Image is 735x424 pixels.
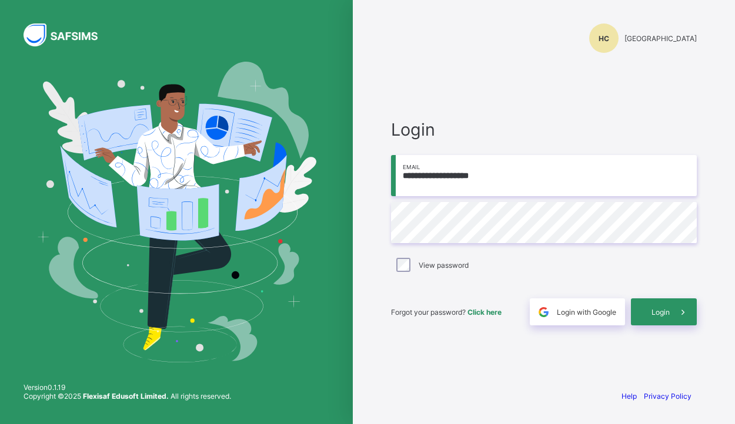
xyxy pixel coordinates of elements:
[36,62,316,362] img: Hero Image
[24,23,112,46] img: SAFSIMS Logo
[644,392,691,401] a: Privacy Policy
[24,392,231,401] span: Copyright © 2025 All rights reserved.
[599,34,609,43] span: HC
[467,308,502,317] a: Click here
[652,308,670,317] span: Login
[537,305,550,319] img: google.396cfc9801f0270233282035f929180a.svg
[622,392,637,401] a: Help
[24,383,231,392] span: Version 0.1.19
[419,261,469,270] label: View password
[624,34,697,43] span: [GEOGRAPHIC_DATA]
[391,119,697,140] span: Login
[391,308,502,317] span: Forgot your password?
[83,392,169,401] strong: Flexisaf Edusoft Limited.
[557,308,616,317] span: Login with Google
